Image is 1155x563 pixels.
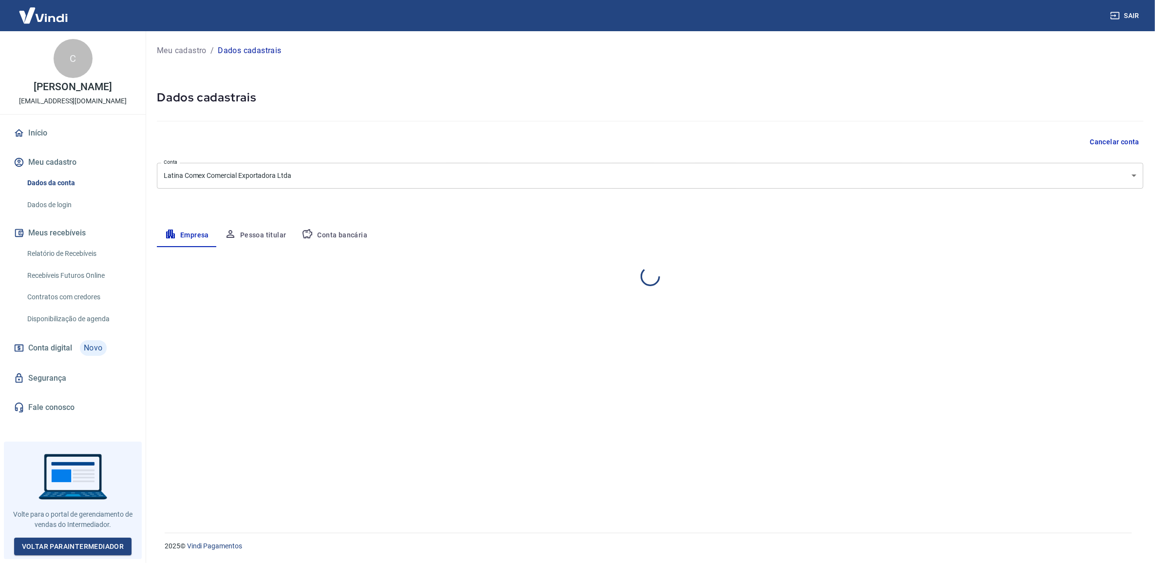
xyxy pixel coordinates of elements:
[157,90,1143,105] h5: Dados cadastrais
[23,195,134,215] a: Dados de login
[294,224,375,247] button: Conta bancária
[12,336,134,360] a: Conta digitalNovo
[23,173,134,193] a: Dados da conta
[12,397,134,418] a: Fale conosco
[157,224,217,247] button: Empresa
[14,538,132,556] a: Voltar paraIntermediador
[54,39,93,78] div: C
[164,158,177,166] label: Conta
[12,368,134,389] a: Segurança
[187,542,242,550] a: Vindi Pagamentos
[210,45,214,57] p: /
[34,82,112,92] p: [PERSON_NAME]
[23,266,134,286] a: Recebíveis Futuros Online
[12,152,134,173] button: Meu cadastro
[23,309,134,329] a: Disponibilização de agenda
[157,45,207,57] a: Meu cadastro
[12,0,75,30] img: Vindi
[217,224,294,247] button: Pessoa titular
[19,96,127,106] p: [EMAIL_ADDRESS][DOMAIN_NAME]
[1108,7,1143,25] button: Sair
[165,541,1132,551] p: 2025 ©
[28,341,72,355] span: Conta digital
[23,244,134,264] a: Relatório de Recebíveis
[80,340,107,356] span: Novo
[1086,133,1143,151] button: Cancelar conta
[23,287,134,307] a: Contratos com credores
[218,45,281,57] p: Dados cadastrais
[12,122,134,144] a: Início
[157,163,1143,189] div: Latina Comex Comercial Exportadora Ltda
[12,222,134,244] button: Meus recebíveis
